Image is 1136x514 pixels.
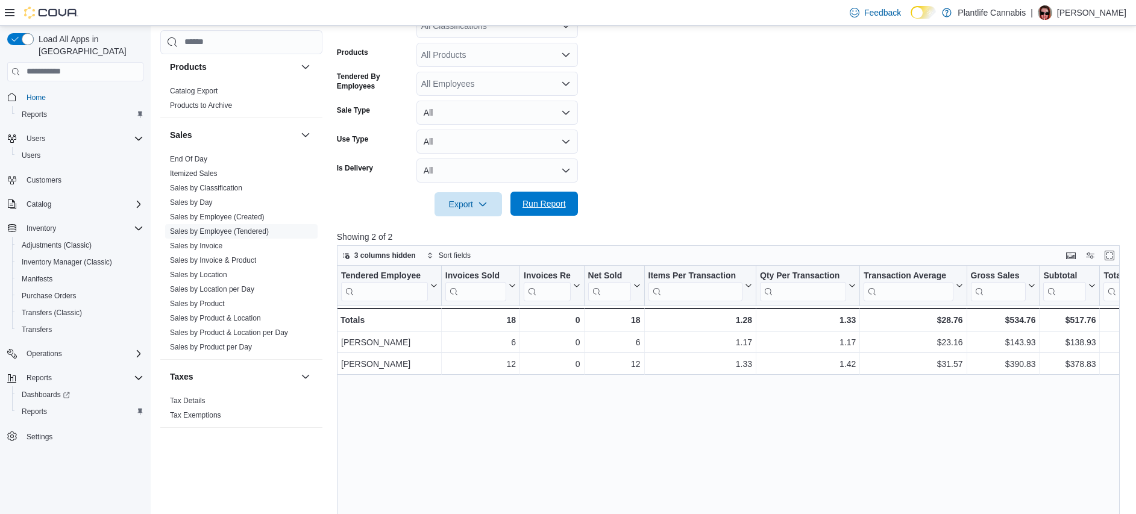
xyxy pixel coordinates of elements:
[12,147,148,164] button: Users
[2,130,148,147] button: Users
[22,291,77,301] span: Purchase Orders
[22,390,70,400] span: Dashboards
[170,271,227,279] a: Sales by Location
[2,196,148,213] button: Catalog
[648,270,742,281] div: Items Per Transaction
[588,270,630,281] div: Net Sold
[17,387,143,402] span: Dashboards
[445,270,506,301] div: Invoices Sold
[445,335,516,349] div: 6
[510,192,578,216] button: Run Report
[170,101,232,110] span: Products to Archive
[170,284,254,294] span: Sales by Location per Day
[27,93,46,102] span: Home
[170,256,256,265] a: Sales by Invoice & Product
[337,231,1128,243] p: Showing 2 of 2
[17,289,81,303] a: Purchase Orders
[12,237,148,254] button: Adjustments (Classic)
[524,270,570,301] div: Invoices Ref
[588,270,630,301] div: Net Sold
[170,198,213,207] a: Sales by Day
[648,357,752,371] div: 1.33
[22,221,143,236] span: Inventory
[170,184,242,192] a: Sales by Classification
[524,357,580,371] div: 0
[561,50,571,60] button: Open list of options
[2,345,148,362] button: Operations
[17,148,143,163] span: Users
[864,357,962,371] div: $31.57
[337,248,421,263] button: 3 columns hidden
[1043,270,1086,281] div: Subtotal
[160,393,322,427] div: Taxes
[17,404,52,419] a: Reports
[24,7,78,19] img: Cova
[340,313,438,327] div: Totals
[22,371,143,385] span: Reports
[1043,313,1096,327] div: $517.76
[1057,5,1126,20] p: [PERSON_NAME]
[422,248,475,263] button: Sort fields
[845,1,906,25] a: Feedback
[170,87,218,95] a: Catalog Export
[760,357,856,371] div: 1.42
[298,369,313,384] button: Taxes
[1043,335,1096,349] div: $138.93
[1043,270,1096,301] button: Subtotal
[22,197,143,212] span: Catalog
[298,128,313,142] button: Sales
[1043,270,1086,301] div: Subtotal
[22,346,143,361] span: Operations
[22,430,57,444] a: Settings
[22,221,61,236] button: Inventory
[27,432,52,442] span: Settings
[648,270,742,301] div: Items Per Transaction
[17,272,57,286] a: Manifests
[170,270,227,280] span: Sales by Location
[170,61,207,73] h3: Products
[337,48,368,57] label: Products
[22,308,82,318] span: Transfers (Classic)
[22,407,47,416] span: Reports
[160,84,322,118] div: Products
[17,148,45,163] a: Users
[524,335,580,349] div: 0
[524,270,580,301] button: Invoices Ref
[17,238,96,252] a: Adjustments (Classic)
[337,163,373,173] label: Is Delivery
[170,342,252,352] span: Sales by Product per Day
[17,289,143,303] span: Purchase Orders
[27,349,62,359] span: Operations
[17,255,117,269] a: Inventory Manager (Classic)
[22,110,47,119] span: Reports
[760,270,846,281] div: Qty Per Transaction
[17,306,87,320] a: Transfers (Classic)
[864,270,953,281] div: Transaction Average
[760,270,856,301] button: Qty Per Transaction
[170,61,296,73] button: Products
[170,285,254,293] a: Sales by Location per Day
[1064,248,1078,263] button: Keyboard shortcuts
[17,322,57,337] a: Transfers
[442,192,495,216] span: Export
[170,313,261,323] span: Sales by Product & Location
[341,357,438,371] div: [PERSON_NAME]
[170,242,222,250] a: Sales by Invoice
[17,238,143,252] span: Adjustments (Classic)
[864,313,962,327] div: $28.76
[17,322,143,337] span: Transfers
[170,314,261,322] a: Sales by Product & Location
[22,346,67,361] button: Operations
[561,79,571,89] button: Open list of options
[12,304,148,321] button: Transfers (Classic)
[17,107,143,122] span: Reports
[170,411,221,419] a: Tax Exemptions
[170,86,218,96] span: Catalog Export
[341,270,428,281] div: Tendered Employee
[2,369,148,386] button: Reports
[445,357,516,371] div: 12
[170,169,218,178] a: Itemized Sales
[341,270,428,301] div: Tendered Employee
[22,131,143,146] span: Users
